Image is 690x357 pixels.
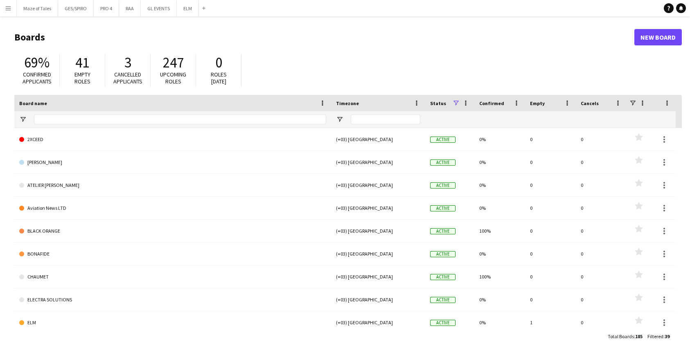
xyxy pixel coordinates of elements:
[94,0,119,16] button: PRO 4
[19,220,326,242] a: BLACK ORANGE
[75,54,89,72] span: 41
[331,151,425,173] div: (+03) [GEOGRAPHIC_DATA]
[124,54,131,72] span: 3
[430,159,455,166] span: Active
[576,220,627,242] div: 0
[525,265,576,288] div: 0
[211,71,227,85] span: Roles [DATE]
[474,311,525,334] div: 0%
[74,71,90,85] span: Empty roles
[331,288,425,311] div: (+03) [GEOGRAPHIC_DATA]
[14,31,634,43] h1: Boards
[474,242,525,265] div: 0%
[215,54,222,72] span: 0
[608,328,643,344] div: :
[430,274,455,280] span: Active
[576,151,627,173] div: 0
[430,228,455,234] span: Active
[19,288,326,311] a: ELECTRA SOLUTIONS
[331,174,425,196] div: (+03) [GEOGRAPHIC_DATA]
[19,197,326,220] a: Aviation News LTD
[530,100,545,106] span: Empty
[331,197,425,219] div: (+03) [GEOGRAPHIC_DATA]
[430,100,446,106] span: Status
[525,220,576,242] div: 0
[576,311,627,334] div: 0
[19,100,47,106] span: Board name
[19,242,326,265] a: BONAFIDE
[525,128,576,150] div: 0
[119,0,141,16] button: RAA
[351,115,420,124] input: Timezone Filter Input
[113,71,142,85] span: Cancelled applicants
[19,116,27,123] button: Open Filter Menu
[19,174,326,197] a: ATELIER [PERSON_NAME]
[336,100,359,106] span: Timezone
[576,288,627,311] div: 0
[19,311,326,334] a: ELM
[576,174,627,196] div: 0
[525,174,576,196] div: 0
[331,128,425,150] div: (+03) [GEOGRAPHIC_DATA]
[177,0,199,16] button: ELM
[163,54,184,72] span: 247
[34,115,326,124] input: Board name Filter Input
[576,242,627,265] div: 0
[525,311,576,334] div: 1
[634,29,682,45] a: New Board
[474,151,525,173] div: 0%
[430,182,455,189] span: Active
[19,151,326,174] a: [PERSON_NAME]
[430,297,455,303] span: Active
[336,116,343,123] button: Open Filter Menu
[474,128,525,150] div: 0%
[581,100,599,106] span: Cancels
[331,220,425,242] div: (+03) [GEOGRAPHIC_DATA]
[525,197,576,219] div: 0
[525,288,576,311] div: 0
[525,151,576,173] div: 0
[58,0,94,16] button: GES/SPIRO
[331,265,425,288] div: (+03) [GEOGRAPHIC_DATA]
[576,265,627,288] div: 0
[331,242,425,265] div: (+03) [GEOGRAPHIC_DATA]
[24,54,50,72] span: 69%
[19,128,326,151] a: 2XCEED
[331,311,425,334] div: (+03) [GEOGRAPHIC_DATA]
[23,71,52,85] span: Confirmed applicants
[647,328,670,344] div: :
[608,333,634,339] span: Total Boards
[525,242,576,265] div: 0
[665,333,670,339] span: 39
[635,333,643,339] span: 185
[430,205,455,211] span: Active
[160,71,186,85] span: Upcoming roles
[576,128,627,150] div: 0
[430,251,455,257] span: Active
[430,137,455,143] span: Active
[141,0,177,16] button: GL EVENTS
[479,100,504,106] span: Confirmed
[576,197,627,219] div: 0
[474,174,525,196] div: 0%
[474,220,525,242] div: 100%
[17,0,58,16] button: Maze of Tales
[474,288,525,311] div: 0%
[474,265,525,288] div: 100%
[647,333,663,339] span: Filtered
[474,197,525,219] div: 0%
[430,320,455,326] span: Active
[19,265,326,288] a: CHAUMET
